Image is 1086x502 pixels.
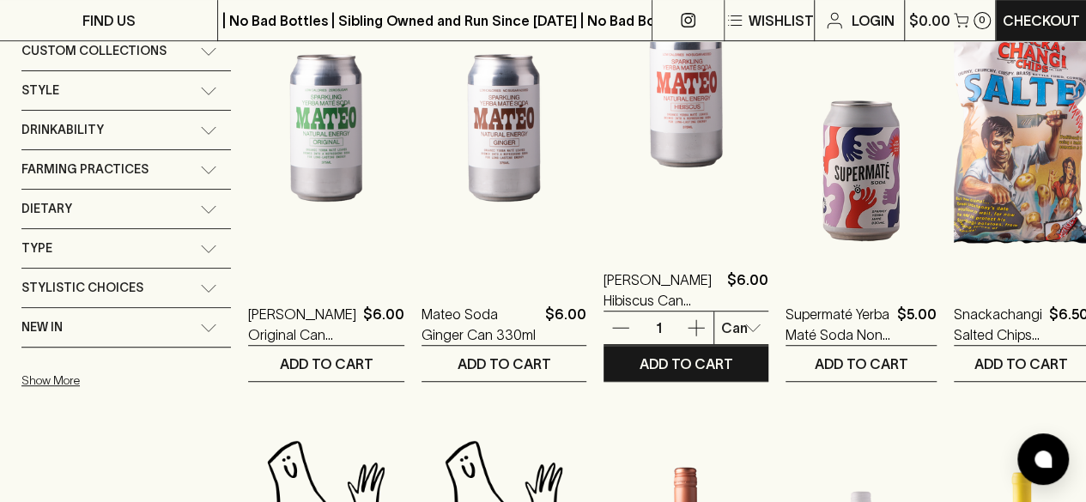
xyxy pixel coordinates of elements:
[1034,451,1052,468] img: bubble-icon
[422,346,586,381] button: ADD TO CART
[1003,10,1080,31] p: Checkout
[21,32,231,70] div: Custom Collections
[638,318,679,337] p: 1
[974,354,1068,374] p: ADD TO CART
[21,229,231,268] div: Type
[363,304,404,345] p: $6.00
[909,10,950,31] p: $0.00
[21,277,143,299] span: Stylistic Choices
[640,354,733,374] p: ADD TO CART
[82,10,136,31] p: FIND US
[727,269,768,311] p: $6.00
[280,354,373,374] p: ADD TO CART
[897,304,937,345] p: $5.00
[749,10,814,31] p: Wishlist
[21,159,149,180] span: Farming Practices
[458,354,551,374] p: ADD TO CART
[604,269,720,311] a: [PERSON_NAME] Hibiscus Can 375ml
[21,119,104,141] span: Drinkability
[852,10,895,31] p: Login
[21,238,52,259] span: Type
[786,346,937,381] button: ADD TO CART
[248,346,404,381] button: ADD TO CART
[815,354,908,374] p: ADD TO CART
[21,363,246,398] button: Show More
[786,304,890,345] a: Supermaté Yerba Maté Soda Non Alcoholic Drink
[954,304,1042,345] a: Snackachangi Salted Chips 150g
[604,346,768,381] button: ADD TO CART
[21,40,167,62] span: Custom Collections
[721,318,748,338] p: Can
[21,198,72,220] span: Dietary
[979,15,986,25] p: 0
[422,304,538,345] a: Mateo Soda Ginger Can 330ml
[21,317,63,338] span: New In
[21,111,231,149] div: Drinkability
[545,304,586,345] p: $6.00
[21,190,231,228] div: Dietary
[21,308,231,347] div: New In
[21,269,231,307] div: Stylistic Choices
[714,311,768,345] div: Can
[21,150,231,189] div: Farming Practices
[21,71,231,110] div: Style
[248,304,356,345] a: [PERSON_NAME] Original Can 330ml
[21,80,59,101] span: Style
